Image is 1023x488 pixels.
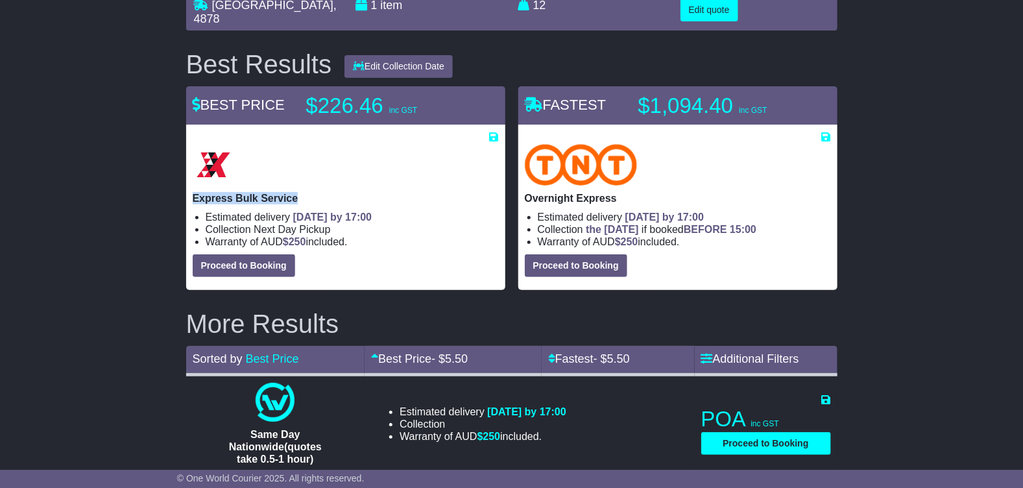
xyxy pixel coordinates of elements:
[751,419,779,428] span: inc GST
[586,224,756,235] span: if booked
[177,473,365,483] span: © One World Courier 2025. All rights reserved.
[180,50,339,79] div: Best Results
[400,418,566,430] li: Collection
[701,432,831,455] button: Proceed to Booking
[730,224,756,235] span: 15:00
[684,224,727,235] span: BEFORE
[615,236,638,247] span: $
[607,352,630,365] span: 5.50
[400,430,566,443] li: Warranty of AUD included.
[206,211,499,223] li: Estimated delivery
[371,352,468,365] a: Best Price- $5.50
[538,236,831,248] li: Warranty of AUD included.
[246,352,299,365] a: Best Price
[538,211,831,223] li: Estimated delivery
[344,55,453,78] button: Edit Collection Date
[289,236,306,247] span: 250
[193,192,499,204] p: Express Bulk Service
[525,144,638,186] img: TNT Domestic: Overnight Express
[701,352,799,365] a: Additional Filters
[193,254,295,277] button: Proceed to Booking
[306,93,468,119] p: $226.46
[477,431,501,442] span: $
[525,254,627,277] button: Proceed to Booking
[525,192,831,204] p: Overnight Express
[586,224,638,235] span: the [DATE]
[256,383,295,422] img: One World Courier: Same Day Nationwide(quotes take 0.5-1 hour)
[538,223,831,236] li: Collection
[739,106,767,115] span: inc GST
[487,406,566,417] span: [DATE] by 17:00
[206,223,499,236] li: Collection
[525,97,607,113] span: FASTEST
[193,144,234,186] img: Border Express: Express Bulk Service
[186,310,837,338] h2: More Results
[548,352,630,365] a: Fastest- $5.50
[594,352,630,365] span: - $
[638,93,800,119] p: $1,094.40
[621,236,638,247] span: 250
[445,352,468,365] span: 5.50
[701,406,831,432] p: POA
[229,429,322,465] span: Same Day Nationwide(quotes take 0.5-1 hour)
[400,406,566,418] li: Estimated delivery
[283,236,306,247] span: $
[193,352,243,365] span: Sorted by
[206,236,499,248] li: Warranty of AUD included.
[193,97,285,113] span: BEST PRICE
[254,224,330,235] span: Next Day Pickup
[389,106,417,115] span: inc GST
[625,212,704,223] span: [DATE] by 17:00
[293,212,372,223] span: [DATE] by 17:00
[483,431,501,442] span: 250
[431,352,468,365] span: - $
